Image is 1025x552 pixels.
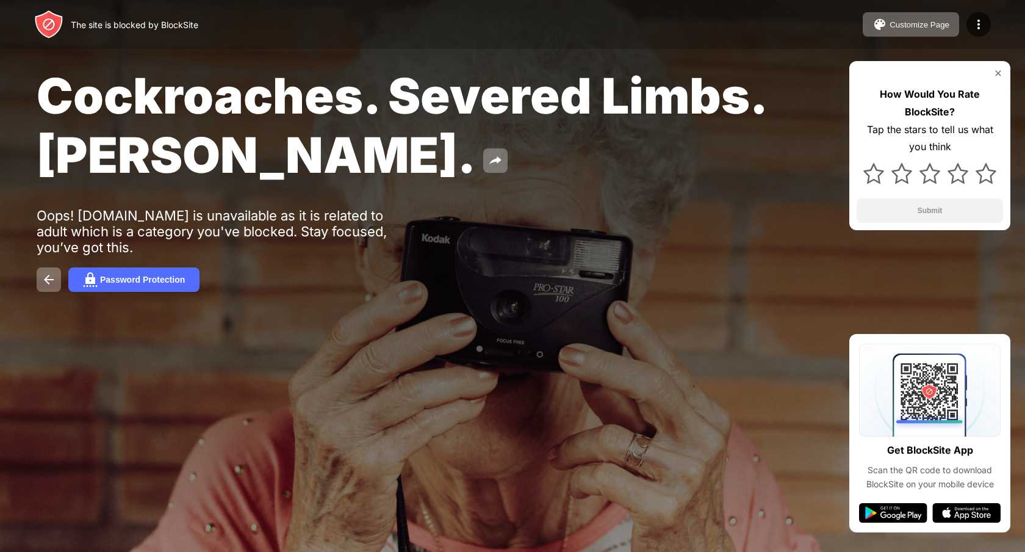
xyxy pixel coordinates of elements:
button: Password Protection [68,267,200,292]
div: How Would You Rate BlockSite? [857,85,1003,121]
div: The site is blocked by BlockSite [71,20,198,30]
img: header-logo.svg [34,10,63,39]
img: star.svg [919,163,940,184]
img: star.svg [891,163,912,184]
img: share.svg [488,153,503,168]
button: Customize Page [863,12,959,37]
div: Password Protection [100,275,185,285]
img: google-play.svg [859,503,927,523]
img: password.svg [83,272,98,287]
button: Submit [857,198,1003,223]
img: rate-us-close.svg [993,68,1003,78]
img: menu-icon.svg [971,17,986,32]
img: star.svg [863,163,884,184]
div: Get BlockSite App [887,441,973,459]
span: Cockroaches. Severed Limbs. [PERSON_NAME]. [37,66,765,184]
div: Scan the QR code to download BlockSite on your mobile device [859,463,1001,491]
img: qrcode.svg [859,344,1001,437]
img: back.svg [41,272,56,287]
div: Tap the stars to tell us what you think [857,121,1003,156]
img: app-store.svg [932,503,1001,523]
img: star.svg [948,163,968,184]
div: Customize Page [890,20,949,29]
img: pallet.svg [872,17,887,32]
div: Oops! [DOMAIN_NAME] is unavailable as it is related to adult which is a category you've blocked. ... [37,208,414,255]
img: star.svg [976,163,996,184]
